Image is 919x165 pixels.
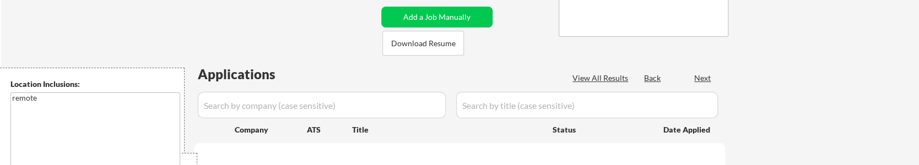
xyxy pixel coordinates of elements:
[572,73,631,84] div: View All Results
[381,7,493,28] button: Add a Job Manually
[10,79,180,90] div: Location Inclusions:
[198,92,446,118] input: Search by company (case sensitive)
[198,68,307,81] div: Applications
[456,92,718,118] input: Search by title (case sensitive)
[694,73,712,84] div: Next
[644,73,662,84] div: Back
[352,124,542,135] div: Title
[663,124,712,135] div: Date Applied
[382,31,464,56] button: Download Resume
[307,124,352,135] div: ATS
[235,124,307,135] div: Company
[553,119,647,139] div: Status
